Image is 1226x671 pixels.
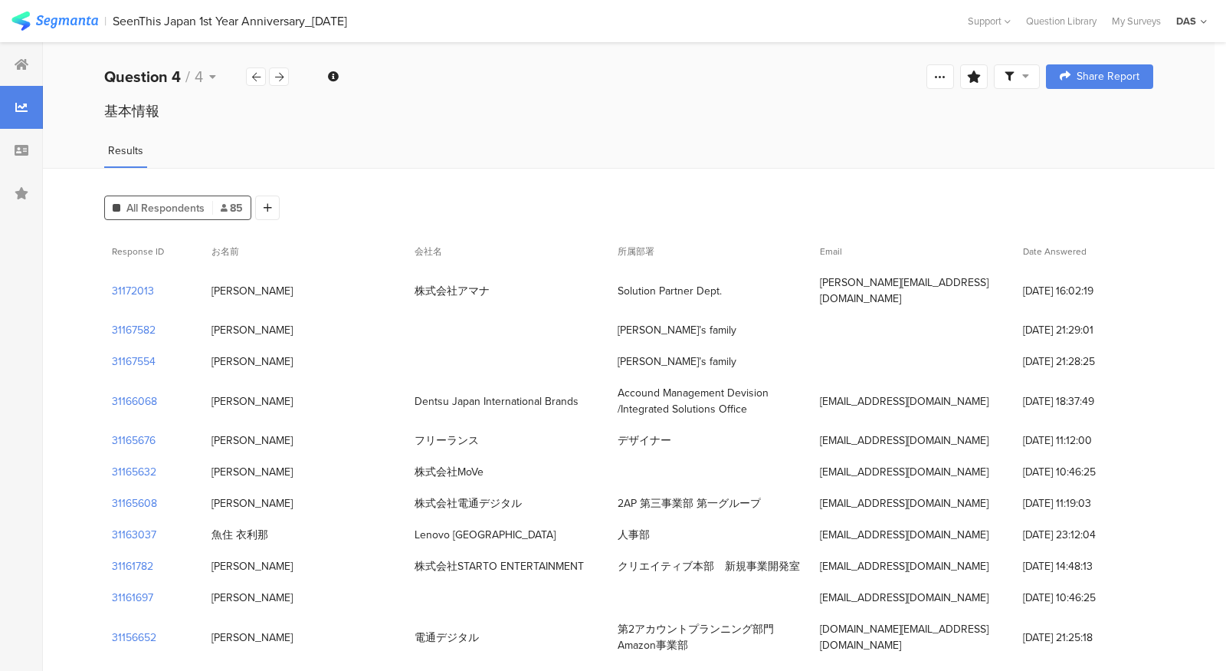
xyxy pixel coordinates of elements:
section: 31161782 [112,558,153,574]
section: 31163037 [112,527,156,543]
div: [PERSON_NAME]’s family [618,354,736,370]
img: segmanta logo [11,12,98,31]
div: [PERSON_NAME][EMAIL_ADDRESS][DOMAIN_NAME] [820,275,1008,307]
section: 31161697 [112,590,153,606]
div: [PERSON_NAME] [211,393,293,410]
div: [EMAIL_ADDRESS][DOMAIN_NAME] [820,527,988,543]
div: Support [968,9,1011,33]
span: [DATE] 21:29:01 [1023,322,1146,338]
span: [DATE] 21:28:25 [1023,354,1146,370]
span: [DATE] 14:48:13 [1023,558,1146,574]
span: [DATE] 23:12:04 [1023,527,1146,543]
div: [EMAIL_ADDRESS][DOMAIN_NAME] [820,393,988,410]
div: [EMAIL_ADDRESS][DOMAIN_NAME] [820,464,988,480]
span: [DATE] 10:46:25 [1023,464,1146,480]
div: | [104,12,107,30]
div: 2AP 第三事業部 第一グループ [618,495,761,511]
div: フリーランス [415,433,479,449]
div: Lenovo [GEOGRAPHIC_DATA] [415,527,556,543]
div: [PERSON_NAME] [211,630,293,646]
span: [DATE] 11:19:03 [1023,495,1146,511]
span: All Respondents [126,200,205,216]
section: 31166068 [112,393,157,410]
span: 会社名 [415,245,442,258]
div: [PERSON_NAME] [211,283,293,299]
span: 所属部署 [618,245,654,258]
div: [EMAIL_ADDRESS][DOMAIN_NAME] [820,495,988,511]
span: 85 [221,200,243,216]
div: [PERSON_NAME] [211,464,293,480]
div: 人事部 [618,527,650,543]
div: 株式会社MoVe [415,464,484,480]
div: 株式会社電通デジタル [415,495,522,511]
div: [PERSON_NAME] [211,495,293,511]
div: Solution Partner Dept. [618,283,722,299]
div: [PERSON_NAME] [211,354,293,370]
div: 株式会社STARTO ENTERTAINMENT [415,558,584,574]
span: [DATE] 21:25:18 [1023,630,1146,646]
div: [EMAIL_ADDRESS][DOMAIN_NAME] [820,558,988,574]
div: [PERSON_NAME] [211,590,293,606]
section: 31172013 [112,283,154,299]
span: お名前 [211,245,239,258]
section: 31167582 [112,322,156,338]
div: [PERSON_NAME]’s family [618,322,736,338]
span: Response ID [112,245,164,258]
span: [DATE] 10:46:25 [1023,590,1146,606]
section: 31165632 [112,464,156,480]
div: 第2アカウントプランニング部門 Amazon事業部 [618,621,805,653]
a: Question Library [1018,14,1104,28]
b: Question 4 [104,65,181,88]
div: デザイナー [618,433,671,449]
div: クリエイティブ本部 新規事業開発室 [618,558,800,574]
div: [EMAIL_ADDRESS][DOMAIN_NAME] [820,590,988,606]
span: [DATE] 16:02:19 [1023,283,1146,299]
div: Dentsu Japan International Brands [415,393,579,410]
span: [DATE] 18:37:49 [1023,393,1146,410]
span: [DATE] 11:12:00 [1023,433,1146,449]
section: 31165608 [112,495,157,511]
div: [PERSON_NAME] [211,433,293,449]
div: SeenThis Japan 1st Year Anniversary_[DATE] [113,14,347,28]
div: 株式会社アマナ [415,283,490,299]
span: Email [820,245,842,258]
div: [PERSON_NAME] [211,558,293,574]
div: [DOMAIN_NAME][EMAIL_ADDRESS][DOMAIN_NAME] [820,621,1008,653]
span: Date Answered [1023,245,1087,258]
section: 31167554 [112,354,156,370]
div: 基本情報 [104,101,1153,121]
section: 31165676 [112,433,156,449]
span: Results [108,143,143,159]
a: My Surveys [1104,14,1169,28]
div: [PERSON_NAME] [211,322,293,338]
div: Accound Management Devision /Integrated Solutions Office [618,385,805,417]
section: 31156652 [112,630,156,646]
div: [EMAIL_ADDRESS][DOMAIN_NAME] [820,433,988,449]
span: Share Report [1077,71,1139,82]
span: / [185,65,190,88]
div: 電通デジタル [415,630,479,646]
span: 4 [195,65,203,88]
div: DAS [1176,14,1196,28]
div: 魚住 衣利那 [211,527,268,543]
